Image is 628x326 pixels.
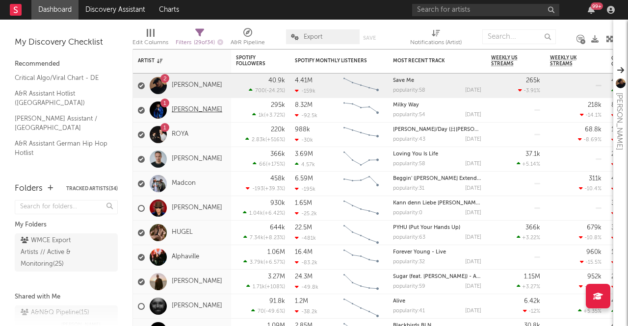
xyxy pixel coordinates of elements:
div: ( ) [243,210,285,216]
div: Filters(29 of 34) [176,25,223,53]
div: 22.5M [295,225,312,231]
div: -159k [295,88,315,94]
div: 218k [588,102,602,108]
div: 4.57k [295,161,315,168]
div: 220k [271,126,285,133]
div: 37.1k [525,151,540,157]
div: ( ) [243,259,285,265]
svg: Chart title [339,98,383,123]
div: Save Me [393,78,481,83]
div: Recommended [15,58,118,70]
div: 40.9k [268,77,285,84]
svg: Chart title [339,221,383,245]
div: 311k [589,176,602,182]
span: 66 [259,162,266,167]
span: 7.34k [250,235,263,241]
input: Search for artists [412,4,559,16]
span: +6.42 % [264,211,284,216]
a: Loving You Is Life [393,151,438,157]
svg: Chart title [339,245,383,270]
span: Weekly UK Streams [550,55,587,67]
svg: Chart title [339,196,383,221]
div: -8.69 % [578,136,602,143]
span: 3.79k [250,260,263,265]
a: [PERSON_NAME] [172,302,222,310]
span: +108 % [266,284,284,290]
a: [PERSON_NAME] [172,204,222,212]
span: +516 % [267,137,284,143]
div: 644k [270,225,285,231]
div: 4.41M [295,77,313,84]
a: Milky Way [393,102,419,108]
div: Most Recent Track [393,58,467,64]
a: [PERSON_NAME] [172,106,222,114]
div: 1.15M [524,274,540,280]
div: Spotify Followers [236,55,270,67]
div: Sugar (feat. Francesco Yates) - ALOK Remix [393,274,481,279]
div: -92.5k [295,112,317,119]
div: [DATE] [465,161,481,167]
div: -12 % [523,308,540,314]
div: 458k [270,176,285,182]
input: Search for folders... [15,200,118,214]
div: Forever Young - Live [393,250,481,255]
div: -25.2k [295,210,317,217]
span: +175 % [267,162,284,167]
div: popularity: 58 [393,88,425,93]
a: WMCE Export Artists // Active & Monitoring(25) [15,233,118,272]
div: Kann denn Liebe Sünde sein [393,201,481,206]
div: -83.2k [295,259,317,266]
a: Critical Algo/Viral Chart - DE [15,73,108,83]
div: 6.59M [295,176,313,182]
div: ( ) [252,112,285,118]
div: Alive [393,299,481,304]
div: [DATE] [465,235,481,240]
div: [DATE] [465,284,481,289]
a: Kann denn Liebe [PERSON_NAME] sein [393,201,492,206]
div: -38.2k [295,308,317,315]
span: 1.04k [249,211,263,216]
a: [PERSON_NAME] [172,277,222,286]
div: -10.8 % [579,234,602,241]
div: ( ) [245,136,285,143]
div: Edit Columns [132,37,168,49]
div: ( ) [249,87,285,94]
div: 91.8k [269,298,285,304]
a: Save Me [393,78,414,83]
div: popularity: 58 [393,161,425,167]
div: 295k [271,102,285,108]
div: 366k [270,151,285,157]
a: Forever Young - Live [393,250,446,255]
a: [PERSON_NAME] [172,155,222,163]
a: A&R Assistant German Hip Hop Hotlist [15,138,108,158]
span: +39.3 % [265,186,284,192]
span: Weekly US Streams [491,55,525,67]
a: ROYA [172,130,188,139]
div: +3.27 % [517,283,540,290]
div: -7.76 % [579,283,602,290]
a: [PERSON_NAME] Assistant / [GEOGRAPHIC_DATA] [15,113,108,133]
a: PYHU (Put Your Hands Up) [393,225,460,230]
div: [DATE] [465,259,481,265]
button: 99+ [588,6,595,14]
span: ( 29 of 34 ) [194,40,215,46]
div: Milky Way [393,102,481,108]
div: [DATE] [465,210,481,216]
div: +5.14 % [517,161,540,167]
span: +8.23 % [265,235,284,241]
svg: Chart title [339,172,383,196]
a: Alive [393,299,405,304]
a: Beggin' ([PERSON_NAME] Extended Remix) [393,176,502,181]
div: Spotify Monthly Listeners [295,58,368,64]
div: ( ) [251,308,285,314]
div: 1.2M [295,298,308,304]
div: popularity: 63 [393,235,425,240]
div: 16.4M [295,249,313,255]
div: Notifications (Artist) [410,25,462,53]
div: -3.91 % [518,87,540,94]
a: Sugar (feat. [PERSON_NAME]) - ALOK Remix [393,274,504,279]
div: ( ) [243,234,285,241]
div: -49.8k [295,284,318,290]
div: 99 + [591,2,603,10]
div: ( ) [246,283,285,290]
